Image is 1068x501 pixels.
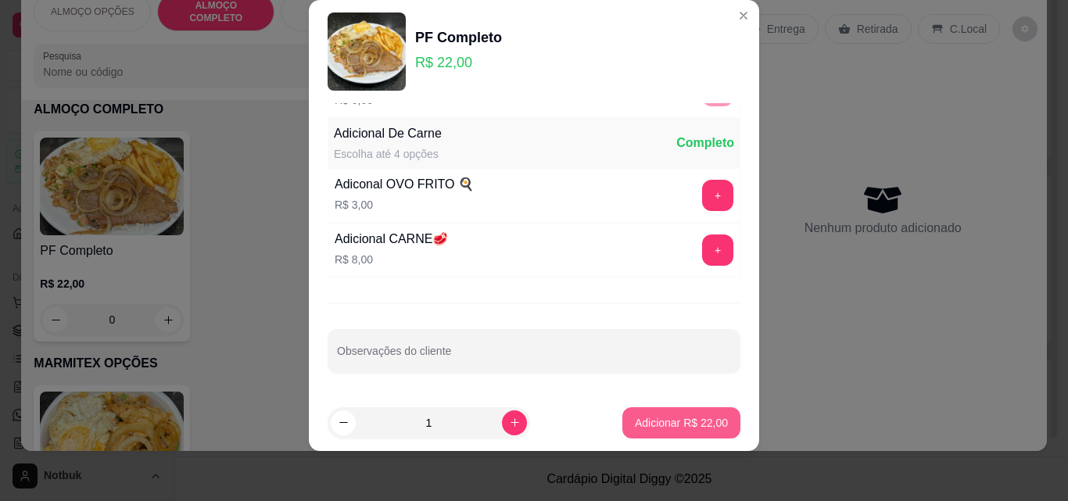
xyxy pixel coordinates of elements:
button: add [702,234,733,266]
button: Close [731,3,756,28]
p: Adicionar R$ 22,00 [635,415,728,431]
button: increase-product-quantity [502,410,527,435]
input: Observações do cliente [337,349,731,365]
div: Escolha até 4 opções [334,146,442,162]
div: Adiconal OVO FRITO 🍳 [335,175,474,194]
img: product-image [328,13,406,91]
div: Completo [676,134,734,152]
button: Adicionar R$ 22,00 [622,407,740,438]
p: R$ 8,00 [335,252,448,267]
p: R$ 3,00 [335,197,474,213]
div: Adicional De Carne [334,124,442,143]
button: decrease-product-quantity [331,410,356,435]
p: R$ 22,00 [415,52,502,73]
button: add [702,180,733,211]
div: Adicional CARNE🥩 [335,230,448,249]
div: PF Completo [415,27,502,48]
